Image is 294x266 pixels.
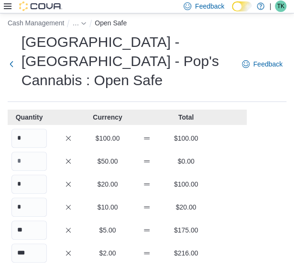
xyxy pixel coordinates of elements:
[269,0,271,12] p: |
[168,179,204,189] p: $100.00
[11,244,47,263] input: Quantity
[275,0,286,12] div: Teri Koole
[72,19,79,27] span: See collapsed breadcrumbs
[8,55,16,74] button: Next
[90,112,125,122] p: Currency
[81,21,87,26] svg: - Clicking this button will toggle a popover dialog.
[11,221,47,240] input: Quantity
[8,19,64,27] button: Cash Management
[168,112,204,122] p: Total
[232,1,252,11] input: Dark Mode
[90,133,125,143] p: $100.00
[11,198,47,217] input: Quantity
[168,248,204,258] p: $216.00
[168,156,204,166] p: $0.00
[8,17,286,31] nav: An example of EuiBreadcrumbs
[95,19,127,27] button: Open Safe
[90,156,125,166] p: $50.00
[19,1,62,11] img: Cova
[253,59,283,69] span: Feedback
[195,1,224,11] span: Feedback
[90,248,125,258] p: $2.00
[90,225,125,235] p: $5.00
[277,0,284,12] span: TK
[90,179,125,189] p: $20.00
[72,19,87,27] button: See collapsed breadcrumbs - Clicking this button will toggle a popover dialog.
[11,152,47,171] input: Quantity
[11,129,47,148] input: Quantity
[168,225,204,235] p: $175.00
[90,202,125,212] p: $10.00
[11,112,47,122] p: Quantity
[168,202,204,212] p: $20.00
[11,175,47,194] input: Quantity
[238,55,286,74] a: Feedback
[22,33,232,90] h1: [GEOGRAPHIC_DATA] - [GEOGRAPHIC_DATA] - Pop's Cannabis : Open Safe
[168,133,204,143] p: $100.00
